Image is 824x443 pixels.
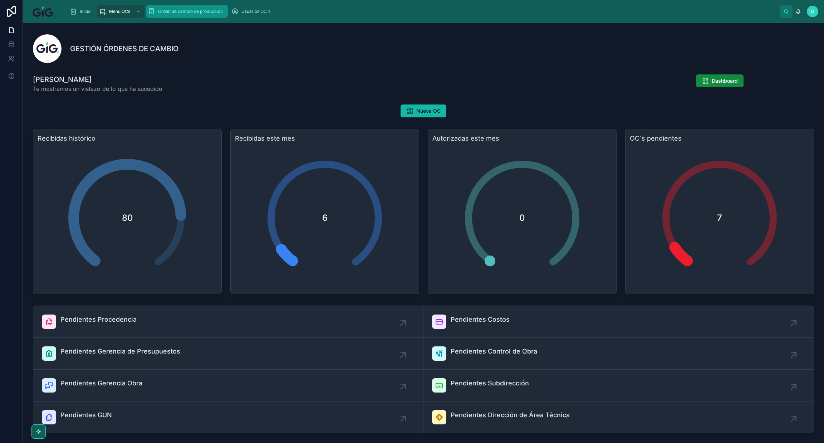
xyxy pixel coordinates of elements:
button: Nueva OC [401,104,446,117]
span: 7 [717,212,722,224]
a: Pendientes Procedencia [33,306,423,338]
a: Pendientes Costos [423,306,814,338]
span: Pendientes GUN [60,410,112,420]
span: D [811,9,814,14]
span: Pendientes Gerencia de Presupuestos [60,346,180,356]
span: Pendientes Dirección de Área Técnica [451,410,570,420]
span: Pendientes Gerencia Obra [60,378,142,388]
h1: [PERSON_NAME] [33,74,162,84]
span: 0 [519,212,525,224]
span: Pendientes Procedencia [60,315,137,325]
a: Menú OCs [97,5,144,18]
a: Pendientes Dirección de Área Técnica [423,401,814,433]
span: Inicio [80,9,90,14]
span: Dashboard [712,77,738,84]
h3: OC´s pendientes [630,133,809,143]
span: Te mostramos un vistazo de lo que ha sucedido [33,84,162,93]
a: Pendientes Gerencia de Presupuestos [33,338,423,370]
a: Pendientes Gerencia Obra [33,370,423,401]
h1: GESTIÓN ÓRDENES DE CAMBIO [70,44,178,54]
span: 6 [322,212,328,224]
span: Orden de cambio de producción [158,9,223,14]
a: Orden de cambio de producción [146,5,228,18]
a: Inicio [68,5,95,18]
h3: Recibidas histórico [38,133,217,143]
a: Pendientes Control de Obra [423,338,814,370]
span: Pendientes Control de Obra [451,346,537,356]
img: App logo [29,6,58,17]
span: Usuarios OC´s [241,9,270,14]
span: Menú OCs [109,9,130,14]
h3: Autorizadas este mes [432,133,612,143]
span: Nueva OC [416,107,441,115]
span: Pendientes Subdirección [451,378,529,388]
div: scrollable content [64,4,780,19]
button: Dashboard [696,74,744,87]
a: Usuarios OC´s [229,5,275,18]
a: Pendientes Subdirección [423,370,814,401]
a: Pendientes GUN [33,401,423,433]
h3: Recibidas este mes [235,133,415,143]
span: 80 [122,212,133,224]
span: Pendientes Costos [451,315,510,325]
